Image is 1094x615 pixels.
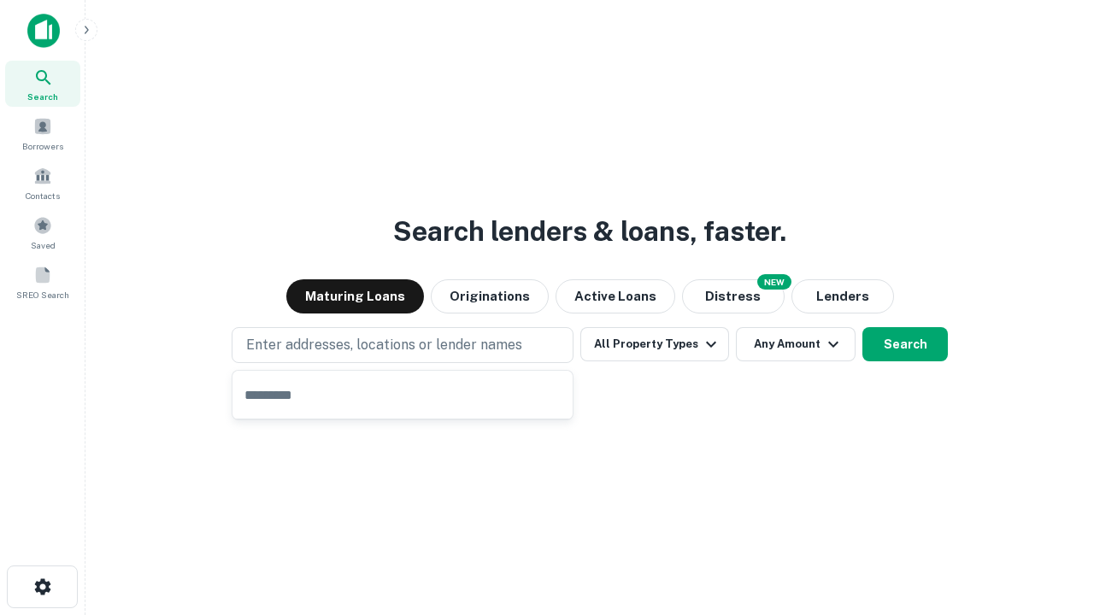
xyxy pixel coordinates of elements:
iframe: Chat Widget [1009,478,1094,560]
a: Search [5,61,80,107]
button: Any Amount [736,327,856,361]
button: Active Loans [556,279,675,313]
p: Enter addresses, locations or lender names [246,335,522,355]
span: Contacts [26,189,60,202]
button: Maturing Loans [286,279,424,313]
button: Search [862,327,948,361]
a: Saved [5,209,80,255]
a: Contacts [5,160,80,206]
a: Borrowers [5,110,80,156]
span: SREO Search [16,288,69,302]
span: Search [27,90,58,103]
span: Borrowers [22,139,63,153]
button: All Property Types [580,327,729,361]
div: NEW [757,274,791,290]
h3: Search lenders & loans, faster. [393,211,786,252]
img: capitalize-icon.png [27,14,60,48]
span: Saved [31,238,56,252]
button: Lenders [791,279,894,313]
button: Originations [431,279,549,313]
a: SREO Search [5,259,80,305]
button: Enter addresses, locations or lender names [232,327,573,363]
button: Search distressed loans with lien and other non-mortgage details. [682,279,785,313]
